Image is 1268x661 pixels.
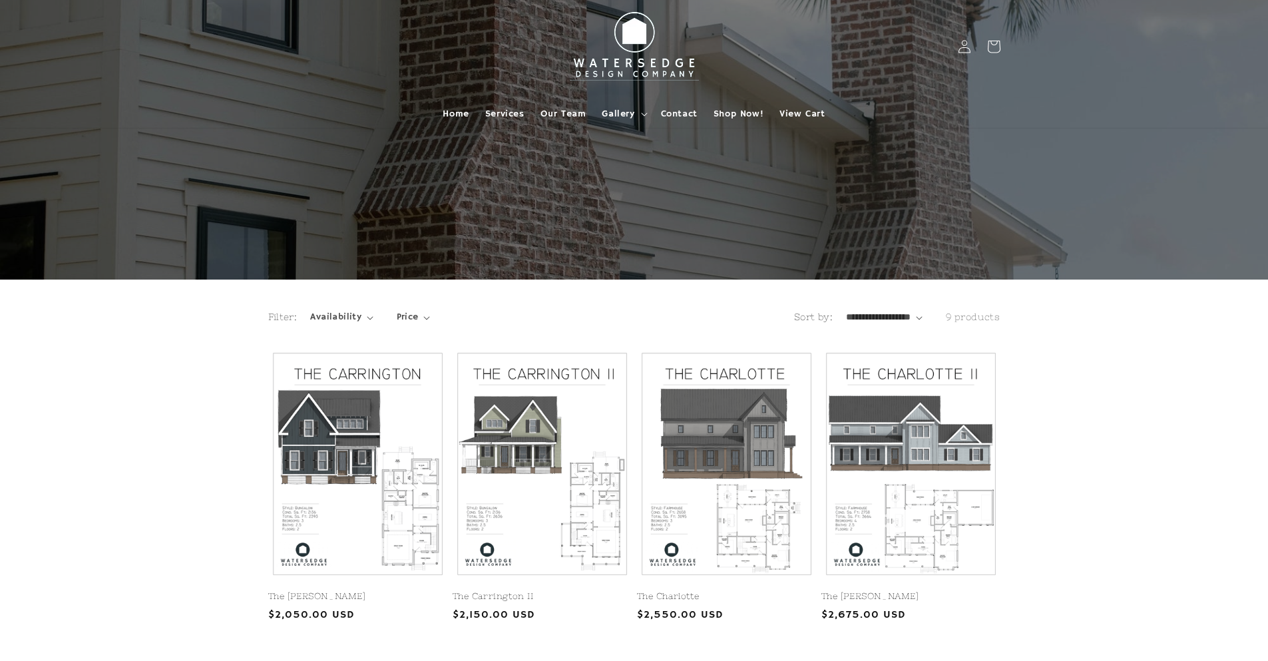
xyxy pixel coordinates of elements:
a: Services [477,100,532,128]
a: View Cart [771,100,833,128]
span: Our Team [540,108,586,120]
a: Contact [653,100,706,128]
summary: Gallery [594,100,652,128]
a: The [PERSON_NAME] [268,591,447,602]
span: Price [397,310,419,324]
span: View Cart [779,108,825,120]
img: Watersedge Design Co [561,5,708,88]
span: Availability [310,310,361,324]
label: Sort by: [794,312,833,322]
a: The Carrington II [453,591,632,602]
span: Contact [661,108,698,120]
summary: Availability (0 selected) [310,310,373,324]
a: The [PERSON_NAME] [821,591,1000,602]
a: The Charlotte [637,591,816,602]
span: Services [485,108,525,120]
span: Shop Now! [714,108,763,120]
a: Home [435,100,477,128]
h2: Filter: [268,310,298,324]
summary: Price [397,310,431,324]
a: Our Team [532,100,594,128]
a: Shop Now! [706,100,771,128]
span: Gallery [602,108,634,120]
span: Home [443,108,469,120]
span: 9 products [946,312,1000,322]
